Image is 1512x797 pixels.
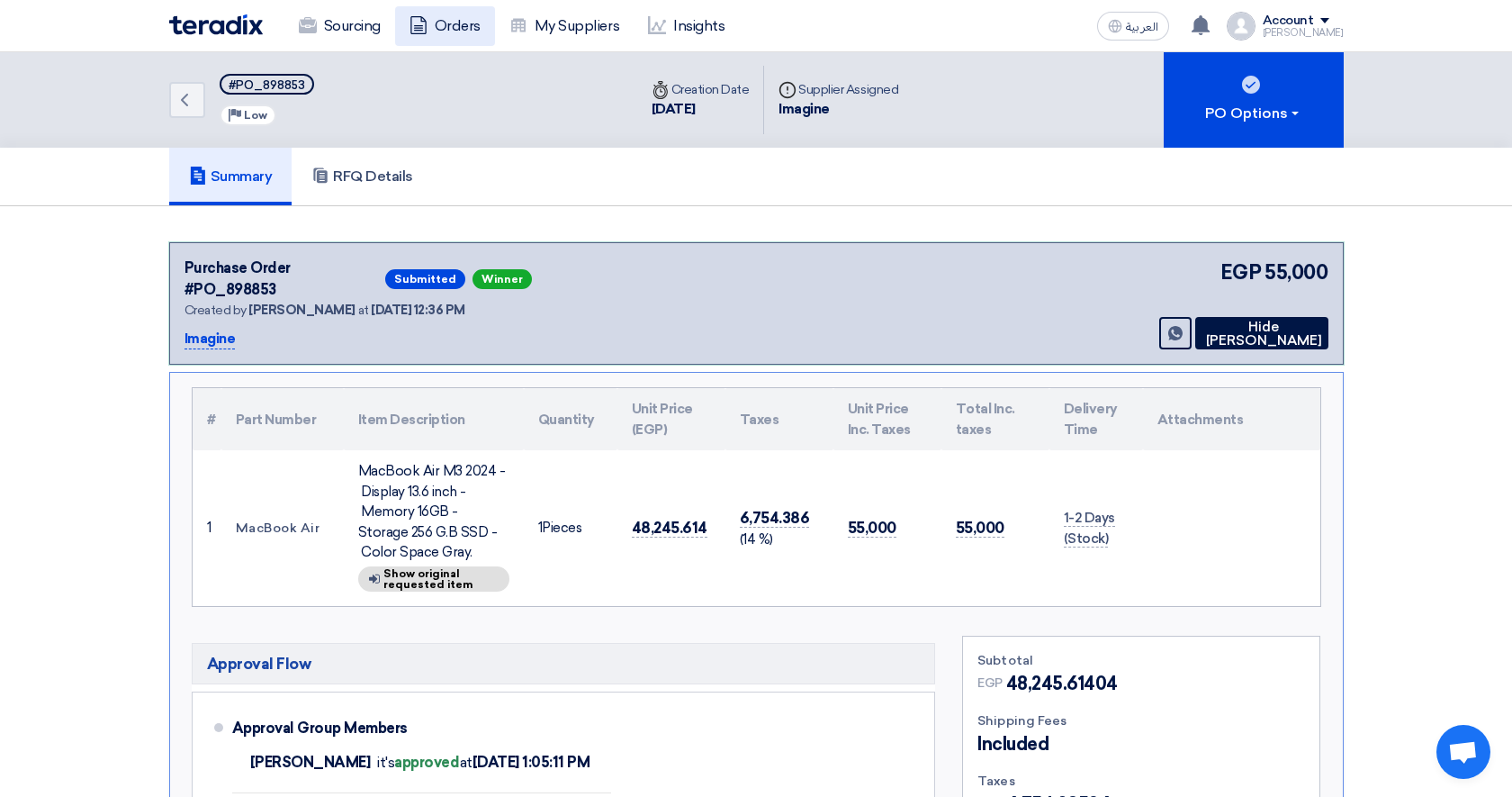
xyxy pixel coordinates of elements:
td: MacBook Air [221,450,344,606]
span: Low [244,109,267,122]
span: 55,000 [848,519,896,538]
th: Taxes [725,388,833,450]
div: [PERSON_NAME] [1263,28,1344,38]
div: Creation Date [652,80,750,99]
div: Supplier Assigned [778,80,898,99]
div: Taxes [977,772,1305,791]
span: 48,245.614 [632,519,707,538]
b: approved [394,754,459,771]
div: PO Options [1205,103,1302,124]
div: Account [1263,14,1314,29]
span: 1 [538,520,543,536]
h5: RFQ Details [311,168,413,186]
th: Delivery Time [1049,388,1143,450]
div: Imagine [778,99,898,120]
span: 55,000 [1264,258,1327,287]
div: Shipping Fees [977,711,1305,730]
span: Included [977,730,1048,757]
a: Orders [395,6,495,46]
a: My Suppliers [495,6,634,46]
a: Summary [169,148,292,205]
th: Quantity [524,388,617,450]
th: Attachments [1143,388,1320,450]
th: Item Description [344,388,524,450]
div: MacBook Air M3 2024 - Display 13.6 inch - Memory 16GB - Storage 256 G.B SSD - Color Space Gray. [358,461,509,563]
span: [PERSON_NAME] [248,303,355,318]
button: Hide [PERSON_NAME] [1195,317,1328,349]
a: Open chat [1436,725,1490,779]
th: Unit Price (EGP) [617,388,725,450]
span: Created by [184,303,247,318]
span: EGP [977,674,1003,693]
span: EGP [1220,258,1262,287]
h5: Summary [189,168,273,186]
span: 6,754.386 [740,509,810,528]
th: Unit Price Inc. Taxes [833,388,941,450]
div: #PO_898853 [229,79,305,91]
td: 1 [193,450,221,606]
span: العربية [1126,21,1158,33]
div: Show original requested item [358,566,509,592]
div: Subtotal [977,651,1305,670]
span: Winner [472,269,532,289]
div: (14 %) [740,530,819,550]
span: 1-2 Days (Stock) [1064,510,1115,548]
span: [DATE] 12:36 PM [371,303,465,318]
div: Approval Group Members [232,707,408,750]
button: العربية [1097,12,1169,41]
p: Imagine [184,329,236,350]
a: Insights [634,6,739,46]
a: Sourcing [284,6,395,46]
span: Submitted [385,269,465,289]
h5: Approval Flow [192,643,936,684]
span: it's at [377,754,589,771]
button: PO Options [1164,52,1344,148]
th: Total Inc. taxes [941,388,1049,450]
span: 55,000 [956,519,1004,538]
a: RFQ Details [292,148,433,205]
div: Purchase Order #PO_898853 [184,258,382,301]
span: [PERSON_NAME] [250,754,371,772]
span: 48,245.61404 [1006,670,1118,697]
img: profile_test.png [1227,12,1255,41]
td: Pieces [524,450,617,606]
div: [DATE] [652,99,750,120]
img: Teradix logo [169,14,263,35]
span: at [358,303,369,318]
th: Part Number [221,388,344,450]
th: # [193,388,221,450]
b: [DATE] 1:05:11 PM [472,754,590,771]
